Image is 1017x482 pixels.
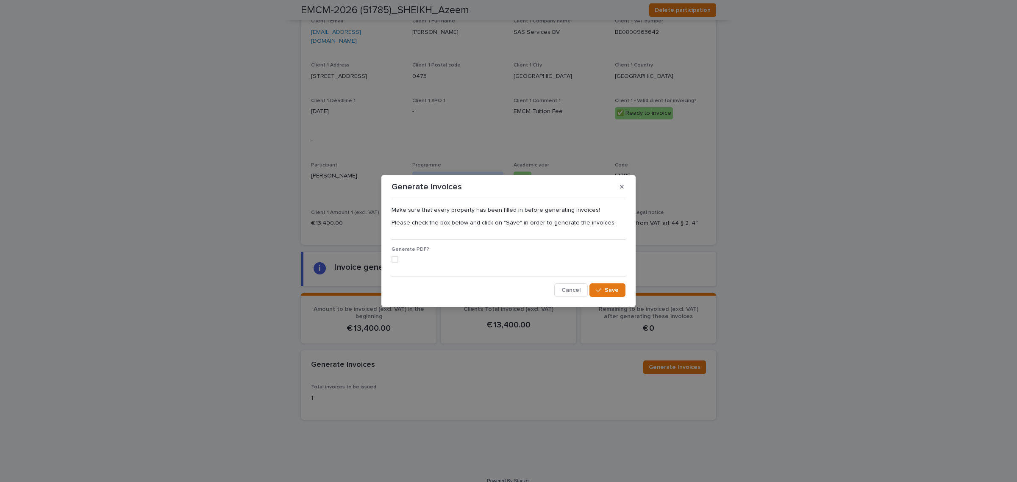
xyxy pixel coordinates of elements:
p: Generate Invoices [392,182,462,192]
button: Save [589,283,625,297]
span: Save [605,287,619,293]
button: Cancel [554,283,588,297]
span: Generate PDF? [392,247,429,252]
span: Cancel [561,287,581,293]
p: Please check the box below and click on "Save" in order to generate the invoices. [392,219,625,227]
p: Make sure that every property has been filled in before generating invoices! [392,207,625,214]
